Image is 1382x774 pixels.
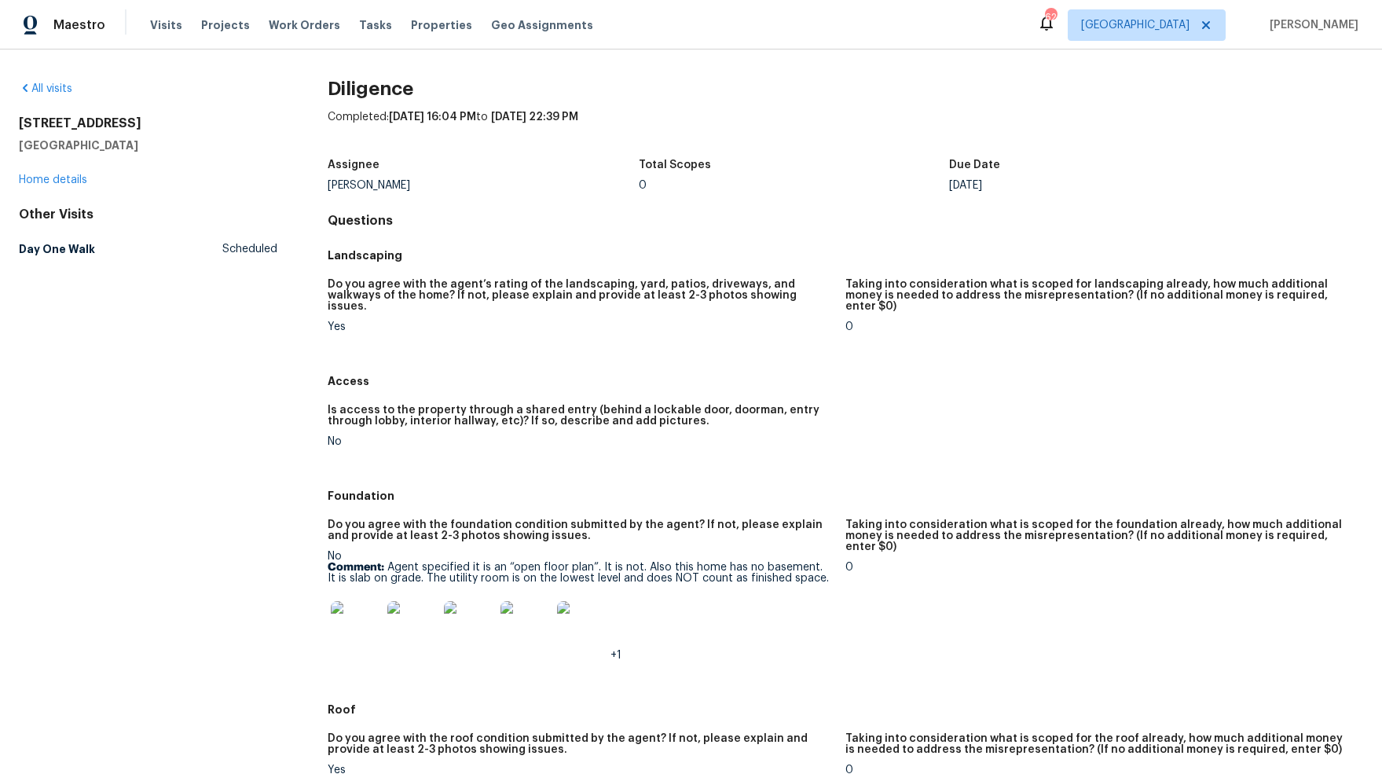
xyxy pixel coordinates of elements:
span: Visits [150,17,182,33]
h5: Due Date [949,160,1000,171]
h5: [GEOGRAPHIC_DATA] [19,138,277,153]
h5: Foundation [328,488,1363,504]
span: Scheduled [222,241,277,257]
div: 0 [845,562,1351,573]
span: [DATE] 22:39 PM [491,112,578,123]
h2: [STREET_ADDRESS] [19,116,277,131]
div: Completed: to [328,109,1363,150]
span: [GEOGRAPHIC_DATA] [1081,17,1190,33]
h5: Landscaping [328,248,1363,263]
h5: Do you agree with the roof condition submitted by the agent? If not, please explain and provide a... [328,733,833,755]
span: Geo Assignments [491,17,593,33]
div: Other Visits [19,207,277,222]
h5: Assignee [328,160,379,171]
span: Properties [411,17,472,33]
div: Yes [328,321,833,332]
p: Agent specified it is an “open floor plan”. It is not. Also this home has no basement. It is slab... [328,562,833,584]
h5: Total Scopes [639,160,711,171]
h5: Taking into consideration what is scoped for the foundation already, how much additional money is... [845,519,1351,552]
div: No [328,551,833,661]
span: Work Orders [269,17,340,33]
span: Tasks [359,20,392,31]
h5: Day One Walk [19,241,95,257]
h5: Do you agree with the foundation condition submitted by the agent? If not, please explain and pro... [328,519,833,541]
div: No [328,436,833,447]
span: [DATE] 16:04 PM [389,112,476,123]
div: 62 [1045,9,1056,25]
a: All visits [19,83,72,94]
h2: Diligence [328,81,1363,97]
span: [PERSON_NAME] [1263,17,1358,33]
span: Projects [201,17,250,33]
h5: Taking into consideration what is scoped for landscaping already, how much additional money is ne... [845,279,1351,312]
span: +1 [610,650,621,661]
b: Comment: [328,562,384,573]
a: Home details [19,174,87,185]
h5: Is access to the property through a shared entry (behind a lockable door, doorman, entry through ... [328,405,833,427]
h5: Roof [328,702,1363,717]
div: 0 [845,321,1351,332]
span: Maestro [53,17,105,33]
h5: Access [328,373,1363,389]
a: Day One WalkScheduled [19,235,277,263]
div: [DATE] [949,180,1259,191]
h5: Do you agree with the agent’s rating of the landscaping, yard, patios, driveways, and walkways of... [328,279,833,312]
div: 0 [639,180,949,191]
h5: Taking into consideration what is scoped for the roof already, how much additional money is neede... [845,733,1351,755]
h4: Questions [328,213,1363,229]
div: [PERSON_NAME] [328,180,638,191]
